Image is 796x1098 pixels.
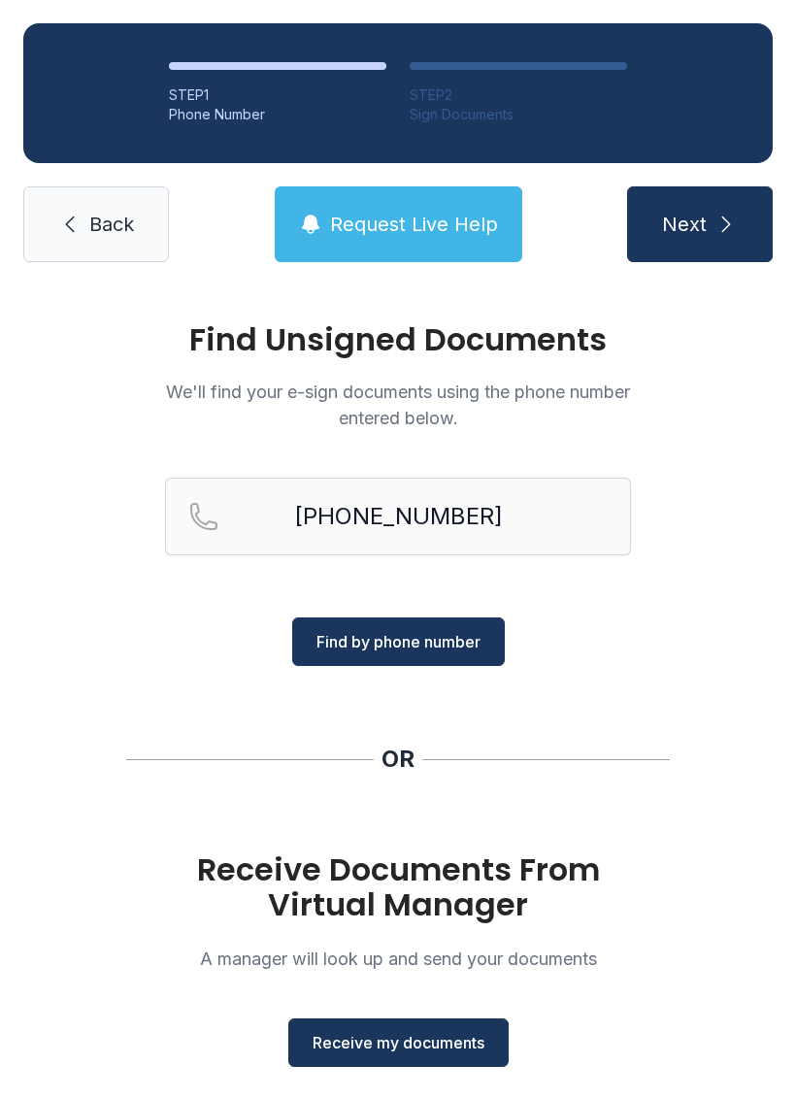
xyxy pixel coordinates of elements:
[381,744,415,775] div: OR
[89,211,134,238] span: Back
[330,211,498,238] span: Request Live Help
[165,478,631,555] input: Reservation phone number
[165,852,631,922] h1: Receive Documents From Virtual Manager
[165,379,631,431] p: We'll find your e-sign documents using the phone number entered below.
[410,85,627,105] div: STEP 2
[316,630,481,653] span: Find by phone number
[410,105,627,124] div: Sign Documents
[165,324,631,355] h1: Find Unsigned Documents
[165,946,631,972] p: A manager will look up and send your documents
[169,85,386,105] div: STEP 1
[662,211,707,238] span: Next
[169,105,386,124] div: Phone Number
[313,1031,484,1054] span: Receive my documents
